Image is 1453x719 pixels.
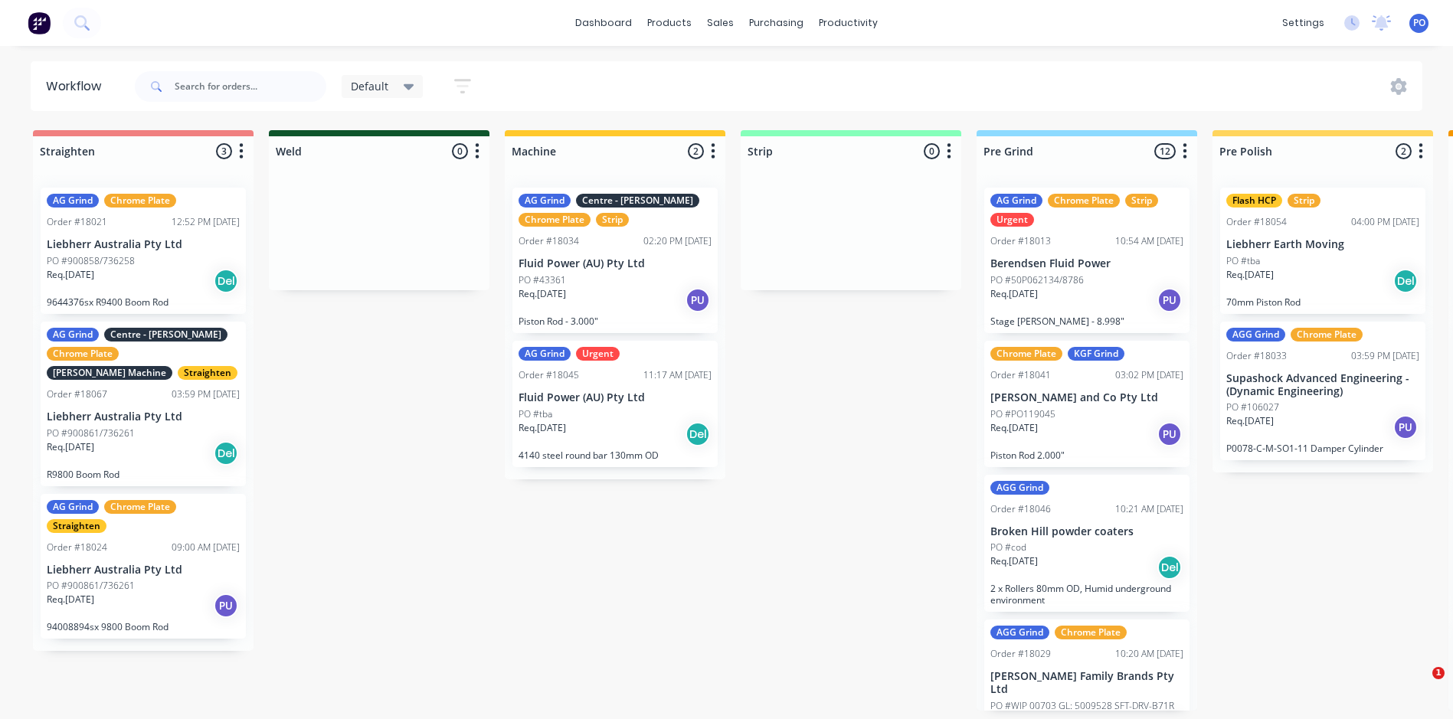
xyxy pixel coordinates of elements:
[990,213,1034,227] div: Urgent
[47,410,240,423] p: Liebherr Australia Pty Ltd
[41,188,246,314] div: AG GrindChrome PlateOrder #1802112:52 PM [DATE]Liebherr Australia Pty LtdPO #900858/736258Req.[DA...
[1226,443,1419,454] p: P0078-C-M-SO1-11 Damper Cylinder
[519,257,712,270] p: Fluid Power (AU) Pty Ltd
[699,11,741,34] div: sales
[990,670,1183,696] p: [PERSON_NAME] Family Brands Pty Ltd
[519,407,552,421] p: PO #tba
[1275,11,1332,34] div: settings
[1291,328,1363,342] div: Chrome Plate
[1226,215,1287,229] div: Order #18054
[47,347,119,361] div: Chrome Plate
[214,441,238,466] div: Del
[1055,626,1127,639] div: Chrome Plate
[990,502,1051,516] div: Order #18046
[104,500,176,514] div: Chrome Plate
[596,213,629,227] div: Strip
[640,11,699,34] div: products
[1068,347,1124,361] div: KGF Grind
[576,194,699,208] div: Centre - [PERSON_NAME]
[990,234,1051,248] div: Order #18013
[47,238,240,251] p: Liebherr Australia Pty Ltd
[990,583,1183,606] p: 2 x Rollers 80mm OD, Humid underground environment
[47,328,99,342] div: AG Grind
[1157,422,1182,446] div: PU
[990,257,1183,270] p: Berendsen Fluid Power
[41,494,246,639] div: AG GrindChrome PlateStraightenOrder #1802409:00 AM [DATE]Liebherr Australia Pty LtdPO #900861/736...
[990,194,1042,208] div: AG Grind
[984,475,1190,613] div: AGG GrindOrder #1804610:21 AM [DATE]Broken Hill powder coatersPO #codReq.[DATE]Del2 x Rollers 80m...
[172,215,240,229] div: 12:52 PM [DATE]
[1115,647,1183,661] div: 10:20 AM [DATE]
[1226,238,1419,251] p: Liebherr Earth Moving
[1125,194,1158,208] div: Strip
[512,341,718,467] div: AG GrindUrgentOrder #1804511:17 AM [DATE]Fluid Power (AU) Pty LtdPO #tbaReq.[DATE]Del4140 steel r...
[47,564,240,577] p: Liebherr Australia Pty Ltd
[47,469,240,480] p: R9800 Boom Rod
[519,194,571,208] div: AG Grind
[47,366,172,380] div: [PERSON_NAME] Machine
[519,449,712,461] p: 4140 steel round bar 130mm OD
[990,315,1183,327] p: Stage [PERSON_NAME] - 8.998"
[643,234,712,248] div: 02:20 PM [DATE]
[741,11,811,34] div: purchasing
[990,347,1062,361] div: Chrome Plate
[1115,234,1183,248] div: 10:54 AM [DATE]
[1115,502,1183,516] div: 10:21 AM [DATE]
[990,647,1051,661] div: Order #18029
[811,11,885,34] div: productivity
[175,71,326,102] input: Search for orders...
[1226,400,1279,414] p: PO #106027
[1226,414,1274,428] p: Req. [DATE]
[1226,296,1419,308] p: 70mm Piston Rod
[47,296,240,308] p: 9644376sx R9400 Boom Rod
[1226,194,1282,208] div: Flash HCP
[1220,188,1425,314] div: Flash HCPStripOrder #1805404:00 PM [DATE]Liebherr Earth MovingPO #tbaReq.[DATE]Del70mm Piston Rod
[47,500,99,514] div: AG Grind
[1288,194,1320,208] div: Strip
[1226,349,1287,363] div: Order #18033
[47,426,135,440] p: PO #900861/736261
[28,11,51,34] img: Factory
[990,421,1038,435] p: Req. [DATE]
[519,368,579,382] div: Order #18045
[984,188,1190,333] div: AG GrindChrome PlateStripUrgentOrder #1801310:54 AM [DATE]Berendsen Fluid PowerPO #50P062134/8786...
[519,287,566,301] p: Req. [DATE]
[351,78,388,94] span: Default
[47,541,107,554] div: Order #18024
[1157,555,1182,580] div: Del
[214,269,238,293] div: Del
[576,347,620,361] div: Urgent
[178,366,237,380] div: Straighten
[990,368,1051,382] div: Order #18041
[984,341,1190,467] div: Chrome PlateKGF GrindOrder #1804103:02 PM [DATE][PERSON_NAME] and Co Pty LtdPO #PO119045Req.[DATE...
[41,322,246,486] div: AG GrindCentre - [PERSON_NAME]Chrome Plate[PERSON_NAME] MachineStraightenOrder #1806703:59 PM [DA...
[990,449,1183,461] p: Piston Rod 2.000"
[1351,215,1419,229] div: 04:00 PM [DATE]
[990,407,1055,421] p: PO #PO119045
[990,525,1183,538] p: Broken Hill powder coaters
[990,391,1183,404] p: [PERSON_NAME] and Co Pty Ltd
[990,699,1174,713] p: PO #WIP 00703 GL: 5009528 SFT-DRV-B71R
[46,77,109,96] div: Workflow
[1226,328,1285,342] div: AGG Grind
[519,234,579,248] div: Order #18034
[1048,194,1120,208] div: Chrome Plate
[172,541,240,554] div: 09:00 AM [DATE]
[1393,415,1418,440] div: PU
[47,254,135,268] p: PO #900858/736258
[1115,368,1183,382] div: 03:02 PM [DATE]
[214,593,238,618] div: PU
[1220,322,1425,461] div: AGG GrindChrome PlateOrder #1803303:59 PM [DATE]Supashock Advanced Engineering - (Dynamic Enginee...
[47,268,94,282] p: Req. [DATE]
[512,188,718,333] div: AG GrindCentre - [PERSON_NAME]Chrome PlateStripOrder #1803402:20 PM [DATE]Fluid Power (AU) Pty Lt...
[1226,254,1260,268] p: PO #tba
[172,387,240,401] div: 03:59 PM [DATE]
[519,273,566,287] p: PO #43361
[990,481,1049,495] div: AGG Grind
[47,621,240,632] p: 94008894sx 9800 Boom Rod
[47,215,107,229] div: Order #18021
[568,11,640,34] a: dashboard
[47,519,106,533] div: Straighten
[519,391,712,404] p: Fluid Power (AU) Pty Ltd
[643,368,712,382] div: 11:17 AM [DATE]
